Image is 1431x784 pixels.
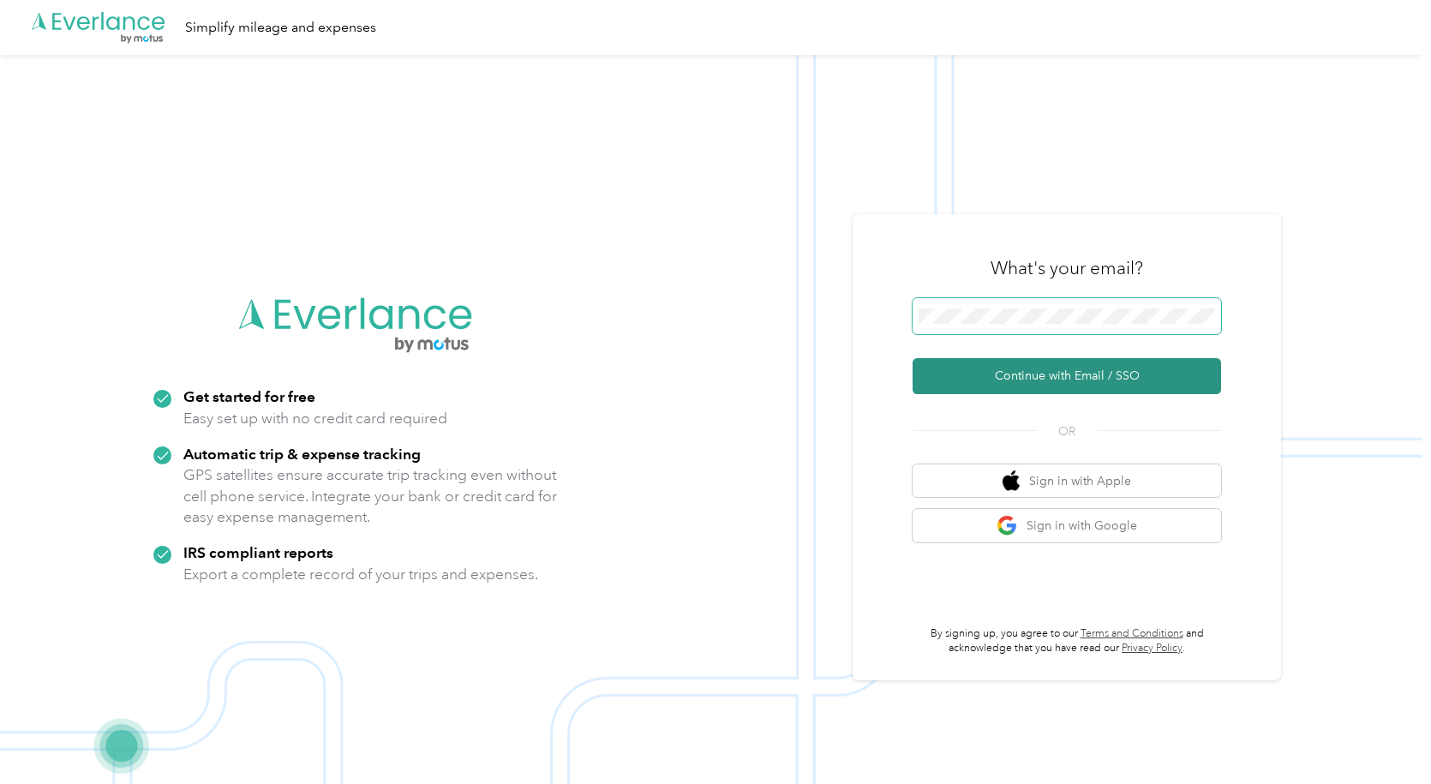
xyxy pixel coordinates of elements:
[183,445,421,463] strong: Automatic trip & expense tracking
[997,515,1018,536] img: google logo
[183,543,333,561] strong: IRS compliant reports
[185,17,376,39] div: Simplify mileage and expenses
[913,509,1221,542] button: google logoSign in with Google
[991,256,1143,280] h3: What's your email?
[183,464,558,528] p: GPS satellites ensure accurate trip tracking even without cell phone service. Integrate your bank...
[913,358,1221,394] button: Continue with Email / SSO
[1003,470,1020,492] img: apple logo
[183,387,315,405] strong: Get started for free
[183,564,538,585] p: Export a complete record of your trips and expenses.
[1122,642,1183,655] a: Privacy Policy
[1037,422,1097,440] span: OR
[913,626,1221,656] p: By signing up, you agree to our and acknowledge that you have read our .
[1081,627,1183,640] a: Terms and Conditions
[183,408,447,429] p: Easy set up with no credit card required
[913,464,1221,498] button: apple logoSign in with Apple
